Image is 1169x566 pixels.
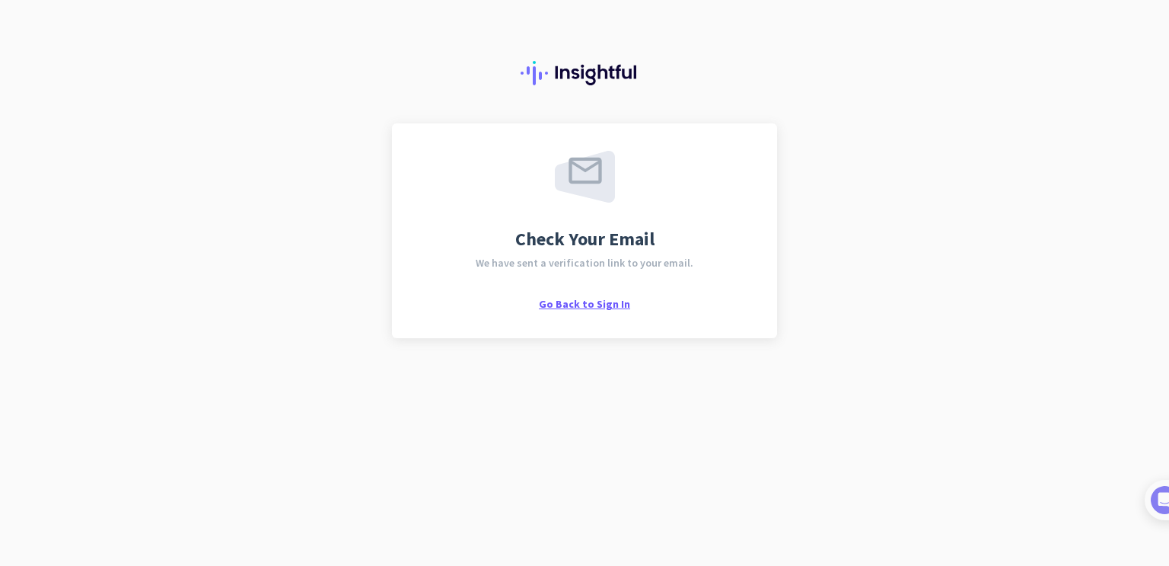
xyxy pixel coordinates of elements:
[521,61,648,85] img: Insightful
[555,151,615,203] img: email-sent
[515,230,655,248] span: Check Your Email
[476,257,693,268] span: We have sent a verification link to your email.
[539,297,630,311] span: Go Back to Sign In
